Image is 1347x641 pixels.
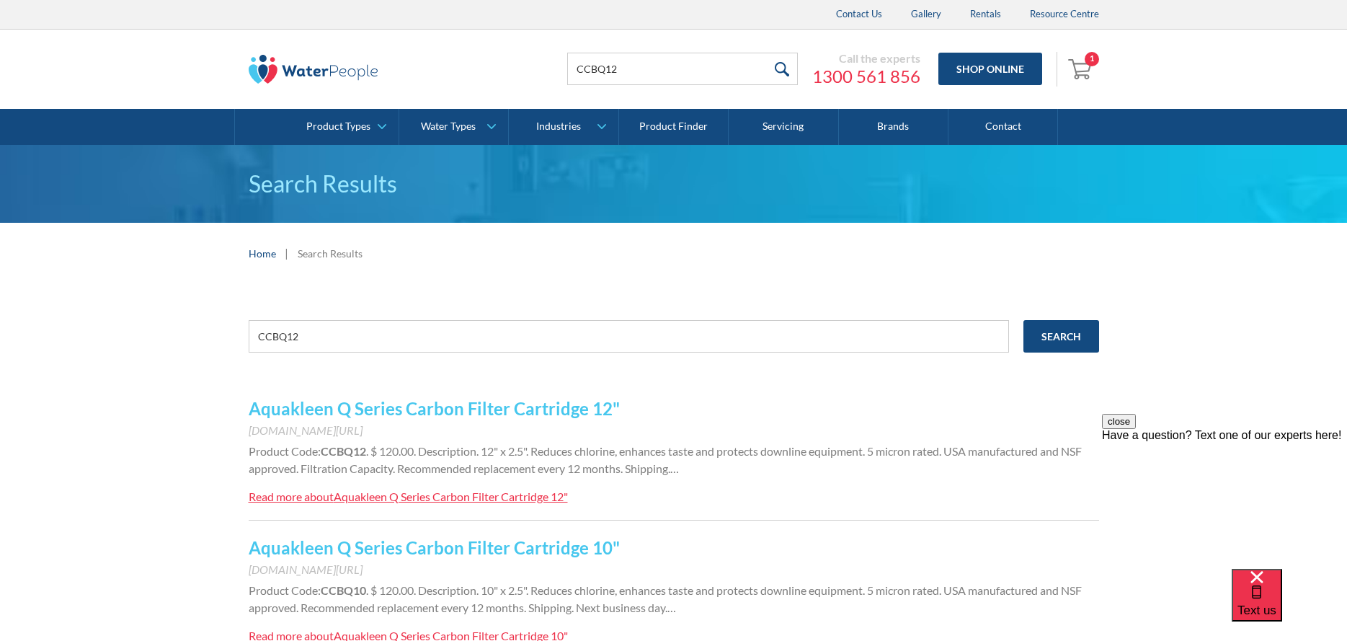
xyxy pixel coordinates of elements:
[1064,52,1099,87] a: Open cart containing 1 items
[1068,57,1095,80] img: shopping cart
[1102,414,1347,587] iframe: podium webchat widget prompt
[567,53,798,85] input: Search products
[509,109,618,145] a: Industries
[334,490,568,503] div: Aquakleen Q Series Carbon Filter Cartridge 12"
[249,444,1082,475] span: . $ 120.00. Description. 12" x 2.5". Reduces chlorine, enhances taste and protects downline equip...
[812,66,920,87] a: 1300 561 856
[321,583,366,597] strong: CCBQ10
[298,246,363,261] div: Search Results
[249,488,568,505] a: Read more aboutAquakleen Q Series Carbon Filter Cartridge 12"
[812,51,920,66] div: Call the experts
[249,398,620,419] a: Aquakleen Q Series Carbon Filter Cartridge 12"
[1023,320,1099,353] input: Search
[249,537,620,558] a: Aquakleen Q Series Carbon Filter Cartridge 10"
[536,120,581,133] div: Industries
[839,109,948,145] a: Brands
[399,109,508,145] a: Water Types
[249,444,321,458] span: Product Code:
[249,561,1099,578] div: [DOMAIN_NAME][URL]
[249,55,378,84] img: The Water People
[729,109,838,145] a: Servicing
[1232,569,1347,641] iframe: podium webchat widget bubble
[948,109,1058,145] a: Contact
[306,120,370,133] div: Product Types
[667,601,676,614] span: …
[321,444,366,458] strong: CCBQ12
[619,109,729,145] a: Product Finder
[249,490,334,503] div: Read more about
[249,320,1009,353] input: e.g. chilled water cooler
[249,422,1099,439] div: [DOMAIN_NAME][URL]
[283,244,290,262] div: |
[249,246,276,261] a: Home
[938,53,1042,85] a: Shop Online
[249,583,1082,614] span: . $ 120.00. Description. 10" x 2.5". Reduces chlorine, enhances taste and protects downline equip...
[1085,52,1099,66] div: 1
[249,167,1099,201] h1: Search Results
[421,120,476,133] div: Water Types
[290,109,399,145] a: Product Types
[670,461,679,475] span: …
[249,583,321,597] span: Product Code:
